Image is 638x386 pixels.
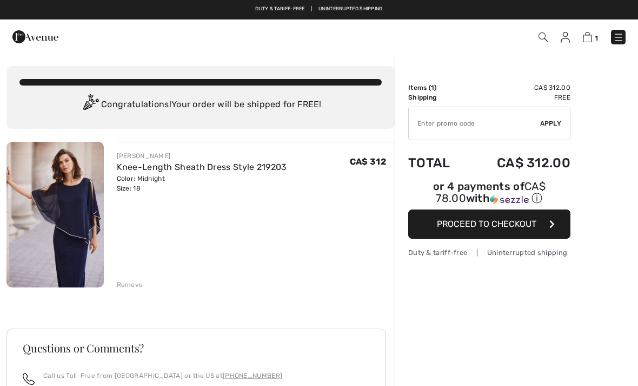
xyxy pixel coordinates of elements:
div: Congratulations! Your order will be shipped for FREE! [19,94,382,116]
span: 1 [595,34,598,42]
a: [PHONE_NUMBER] [223,372,282,380]
a: 1ère Avenue [12,31,58,41]
a: 1 [583,30,598,43]
img: Search [539,32,548,42]
div: Color: Midnight Size: 18 [117,174,287,193]
td: Free [467,93,570,102]
span: CA$ 78.00 [436,180,546,205]
img: Shopping Bag [583,32,592,42]
a: Knee-Length Sheath Dress Style 219203 [117,162,287,172]
p: Call us Toll-Free from [GEOGRAPHIC_DATA] or the US at [43,371,282,381]
div: or 4 payments ofCA$ 78.00withSezzle Click to learn more about Sezzle [408,181,570,210]
button: Proceed to Checkout [408,210,570,239]
img: Menu [613,32,624,43]
td: Total [408,145,467,181]
div: or 4 payments of with [408,181,570,206]
img: Knee-Length Sheath Dress Style 219203 [6,142,104,287]
img: Sezzle [490,195,529,205]
input: Promo code [409,107,540,140]
div: Remove [117,280,143,290]
td: Shipping [408,93,467,102]
span: Proceed to Checkout [437,219,536,229]
div: Duty & tariff-free | Uninterrupted shipping [408,247,570,258]
td: CA$ 312.00 [467,83,570,93]
img: 1ère Avenue [12,26,58,48]
td: Items ( ) [408,83,467,93]
img: My Info [561,32,570,43]
td: CA$ 312.00 [467,145,570,181]
div: [PERSON_NAME] [117,151,287,161]
span: 1 [431,84,434,91]
span: CA$ 312 [350,156,386,167]
h3: Questions or Comments? [23,343,370,354]
span: Apply [540,119,562,128]
img: Congratulation2.svg [79,94,101,116]
img: call [23,373,35,385]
